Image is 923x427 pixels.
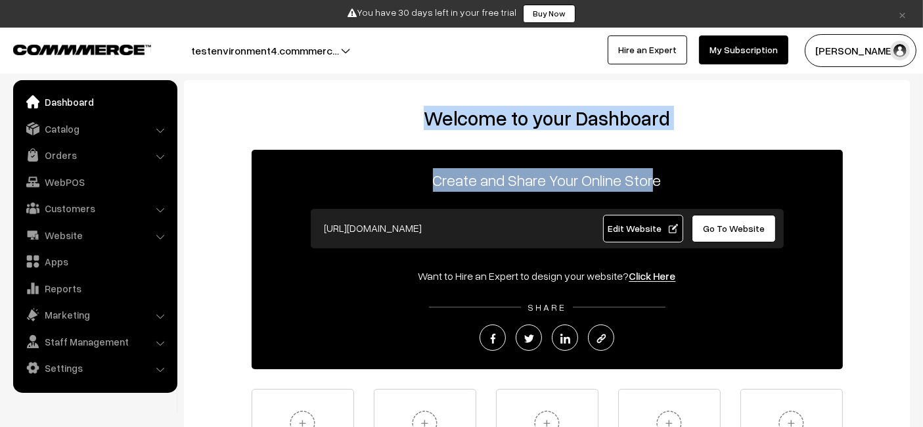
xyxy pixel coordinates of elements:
a: Dashboard [16,90,173,114]
a: Apps [16,250,173,273]
a: Website [16,223,173,247]
a: Orders [16,143,173,167]
a: Customers [16,196,173,220]
img: COMMMERCE [13,45,151,55]
a: Edit Website [603,215,683,242]
button: [PERSON_NAME] [805,34,916,67]
a: Staff Management [16,330,173,353]
a: Buy Now [523,5,575,23]
span: Go To Website [703,223,765,234]
span: Edit Website [608,223,678,234]
div: Want to Hire an Expert to design your website? [252,268,843,284]
a: Reports [16,277,173,300]
img: user [890,41,910,60]
a: × [893,6,911,22]
a: Go To Website [692,215,777,242]
a: COMMMERCE [13,41,128,56]
a: Settings [16,356,173,380]
button: testenvironment4.commmerc… [145,34,385,67]
div: You have 30 days left in your free trial [5,5,918,23]
a: My Subscription [699,35,788,64]
a: Click Here [629,269,676,282]
a: Hire an Expert [608,35,687,64]
span: SHARE [521,302,573,313]
h2: Welcome to your Dashboard [197,106,897,130]
a: Marketing [16,303,173,326]
p: Create and Share Your Online Store [252,168,843,192]
a: Catalog [16,117,173,141]
a: WebPOS [16,170,173,194]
